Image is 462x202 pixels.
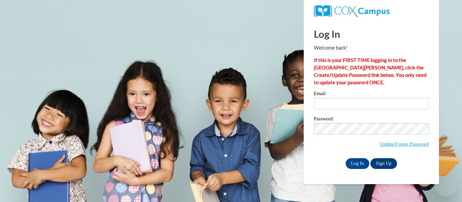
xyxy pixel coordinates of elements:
[314,116,429,123] label: Password
[314,5,390,17] img: COX Campus
[314,57,426,85] strong: If this is your FIRST TIME logging in to the [GEOGRAPHIC_DATA][PERSON_NAME], click the Create/Upd...
[346,158,369,169] input: Log In
[314,91,429,98] label: Email
[370,158,397,169] a: Sign Up
[314,44,429,52] p: Welcome back!
[435,175,457,197] iframe: Button to launch messaging window
[314,27,429,41] h1: Log In
[314,5,429,17] a: COX Campus
[380,141,429,147] a: Update/Forgot Password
